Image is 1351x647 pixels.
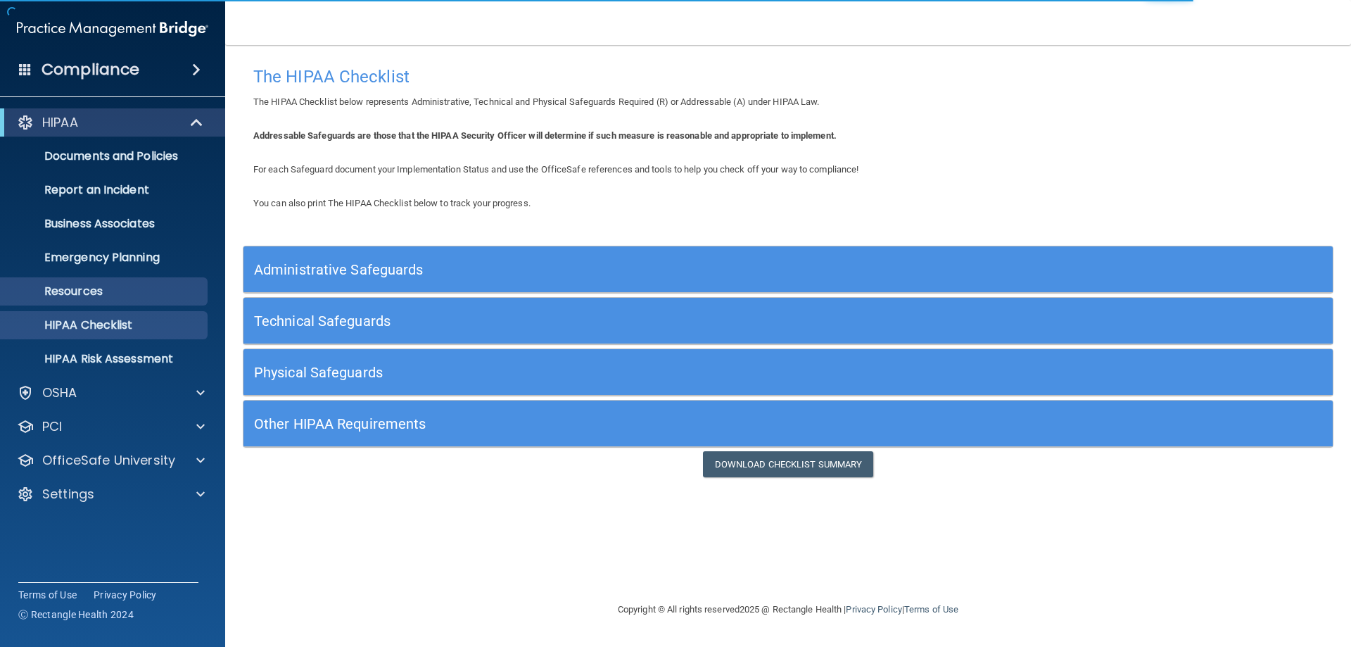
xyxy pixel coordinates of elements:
[703,451,874,477] a: Download Checklist Summary
[904,604,958,615] a: Terms of Use
[254,262,1050,277] h5: Administrative Safeguards
[253,68,1323,86] h4: The HIPAA Checklist
[18,608,134,622] span: Ⓒ Rectangle Health 2024
[9,217,201,231] p: Business Associates
[253,130,837,141] b: Addressable Safeguards are those that the HIPAA Security Officer will determine if such measure i...
[17,114,204,131] a: HIPAA
[254,313,1050,329] h5: Technical Safeguards
[42,452,175,469] p: OfficeSafe University
[17,452,205,469] a: OfficeSafe University
[9,251,201,265] p: Emergency Planning
[9,318,201,332] p: HIPAA Checklist
[253,164,858,175] span: For each Safeguard document your Implementation Status and use the OfficeSafe references and tool...
[17,418,205,435] a: PCI
[94,588,157,602] a: Privacy Policy
[42,384,77,401] p: OSHA
[9,183,201,197] p: Report an Incident
[17,486,205,503] a: Settings
[1108,547,1334,603] iframe: Drift Widget Chat Controller
[42,114,78,131] p: HIPAA
[846,604,901,615] a: Privacy Policy
[17,15,208,43] img: PMB logo
[9,149,201,163] p: Documents and Policies
[42,418,62,435] p: PCI
[18,588,77,602] a: Terms of Use
[42,60,139,80] h4: Compliance
[9,284,201,299] p: Resources
[253,198,531,208] span: You can also print The HIPAA Checklist below to track your progress.
[531,587,1045,632] div: Copyright © All rights reserved 2025 @ Rectangle Health | |
[254,416,1050,432] h5: Other HIPAA Requirements
[253,96,820,107] span: The HIPAA Checklist below represents Administrative, Technical and Physical Safeguards Required (...
[9,352,201,366] p: HIPAA Risk Assessment
[254,365,1050,380] h5: Physical Safeguards
[42,486,94,503] p: Settings
[17,384,205,401] a: OSHA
